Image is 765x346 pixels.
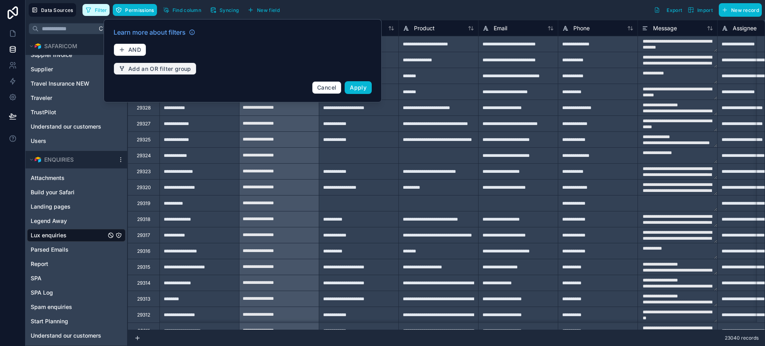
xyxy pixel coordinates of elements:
div: 29323 [137,168,151,175]
div: 29324 [137,152,151,159]
span: Email [494,24,507,32]
div: 29313 [137,296,150,302]
span: 23040 records [725,335,759,341]
span: Filter [95,7,107,13]
a: New record [716,3,762,17]
button: Filter [82,4,110,16]
span: Find column [173,7,201,13]
button: Apply [345,81,372,94]
span: Learn more about filters [114,27,186,37]
button: Find column [160,4,204,16]
span: Syncing [220,7,239,13]
span: Import [697,7,713,13]
span: Message [653,24,677,32]
div: 29325 [137,137,151,143]
button: Export [651,3,685,17]
span: New record [731,7,759,13]
div: 29317 [137,232,150,238]
span: New field [257,7,280,13]
div: 29328 [137,105,151,111]
a: Learn more about filters [114,27,195,37]
span: Permissions [125,7,154,13]
span: Export [667,7,682,13]
button: Data Sources [29,3,76,17]
div: 29311 [137,328,150,334]
button: Syncing [207,4,241,16]
a: Syncing [207,4,245,16]
span: Ctrl [98,23,114,33]
a: Permissions [113,4,160,16]
button: Cancel [312,81,341,94]
span: Cancel [317,84,336,91]
button: Add an OR filter group [114,63,196,75]
div: 29318 [137,216,150,223]
button: New field [245,4,282,16]
button: Permissions [113,4,157,16]
button: AND [114,43,146,56]
span: Phone [573,24,590,32]
div: 29319 [137,200,150,207]
div: 29320 [137,184,151,191]
span: AND [128,46,141,53]
div: 29314 [137,280,151,286]
button: New record [719,3,762,17]
button: Import [685,3,716,17]
div: 29316 [137,248,150,254]
span: Add an OR filter group [128,65,191,72]
span: Assignee [733,24,757,32]
div: 29315 [137,264,150,270]
div: 29312 [137,312,150,318]
span: Product [414,24,435,32]
span: Data Sources [41,7,73,13]
span: Apply [350,84,367,91]
div: 29327 [137,121,151,127]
